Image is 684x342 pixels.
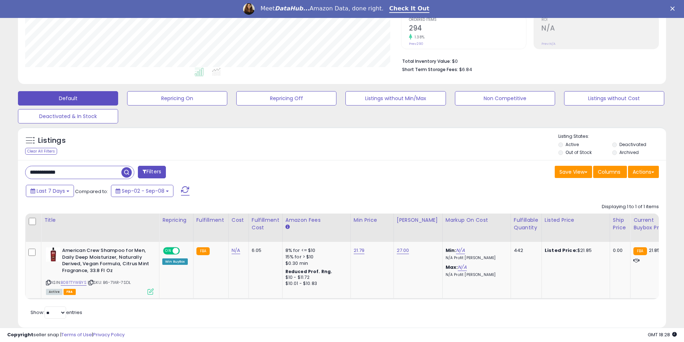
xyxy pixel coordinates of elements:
button: Sep-02 - Sep-08 [111,185,173,197]
span: Show: entries [31,309,82,316]
b: Reduced Prof. Rng. [285,268,332,275]
span: Ordered Items [409,18,526,22]
span: Compared to: [75,188,108,195]
button: Listings without Min/Max [345,91,446,106]
button: Non Competitive [455,91,555,106]
img: Profile image for Georgie [243,3,255,15]
div: Markup on Cost [446,216,508,224]
div: 6.05 [252,247,277,254]
strong: Copyright [7,331,33,338]
a: Check It Out [389,5,429,13]
div: Ship Price [613,216,627,231]
div: Fulfillable Quantity [514,216,539,231]
div: Min Price [354,216,391,224]
a: Privacy Policy [93,331,125,338]
button: Repricing On [127,91,227,106]
p: N/A Profit [PERSON_NAME] [446,272,505,277]
div: Win BuyBox [162,258,188,265]
a: B08TTYWBYS [61,280,87,286]
span: $6.84 [459,66,472,73]
span: All listings currently available for purchase on Amazon [46,289,62,295]
div: 442 [514,247,536,254]
b: Max: [446,264,458,271]
p: Listing States: [558,133,666,140]
small: Amazon Fees. [285,224,290,230]
span: Last 7 Days [37,187,65,195]
h2: 294 [409,24,526,34]
button: Last 7 Days [26,185,74,197]
a: 27.00 [397,247,409,254]
span: | SKU: B6-71AR-7SDL [88,280,131,285]
b: Listed Price: [545,247,577,254]
div: $10 - $11.72 [285,275,345,281]
span: 2025-09-16 18:28 GMT [648,331,677,338]
h5: Listings [38,136,66,146]
div: Amazon Fees [285,216,348,224]
button: Actions [628,166,659,178]
small: 1.38% [412,34,425,40]
a: N/A [458,264,466,271]
div: Clear All Filters [25,148,57,155]
label: Archived [619,149,639,155]
div: [PERSON_NAME] [397,216,439,224]
i: DataHub... [275,5,310,12]
div: Fulfillment Cost [252,216,279,231]
div: Meet Amazon Data, done right. [260,5,383,12]
button: Default [18,91,118,106]
a: 21.79 [354,247,365,254]
div: Fulfillment [196,216,225,224]
h2: N/A [541,24,659,34]
img: 41ccTX+ePjL._SL40_.jpg [46,247,60,262]
label: Active [566,141,579,147]
b: Total Inventory Value: [402,58,451,64]
small: Prev: N/A [541,42,555,46]
div: 8% for <= $10 [285,247,345,254]
span: OFF [179,248,190,254]
div: 0.00 [613,247,625,254]
span: Columns [598,168,620,175]
label: Out of Stock [566,149,592,155]
b: Short Term Storage Fees: [402,66,458,72]
small: Prev: 290 [409,42,423,46]
div: Repricing [162,216,190,224]
span: ON [164,248,173,254]
div: Listed Price [545,216,607,224]
button: Filters [138,166,166,178]
span: Sep-02 - Sep-08 [122,187,164,195]
div: $21.85 [545,247,604,254]
div: Title [44,216,156,224]
div: Cost [232,216,246,224]
th: The percentage added to the cost of goods (COGS) that forms the calculator for Min & Max prices. [442,214,511,242]
small: FBA [633,247,647,255]
div: 15% for > $10 [285,254,345,260]
b: Min: [446,247,456,254]
a: N/A [456,247,465,254]
button: Repricing Off [236,91,336,106]
div: Close [670,6,678,11]
button: Listings without Cost [564,91,664,106]
button: Deactivated & In Stock [18,109,118,123]
button: Columns [593,166,627,178]
p: N/A Profit [PERSON_NAME] [446,256,505,261]
label: Deactivated [619,141,646,147]
a: N/A [232,247,240,254]
div: Displaying 1 to 1 of 1 items [602,203,659,210]
b: American Crew Shampoo for Men, Daily Deep Moisturizer, Naturally Derived, Vegan Formula, Citrus M... [62,247,149,276]
span: 21.85 [649,247,660,254]
div: seller snap | | [7,332,125,338]
button: Save View [555,166,592,178]
small: FBA [196,247,210,255]
div: $10.01 - $10.83 [285,281,345,287]
span: ROI [541,18,659,22]
span: FBA [64,289,76,295]
div: $0.30 min [285,260,345,267]
div: ASIN: [46,247,154,294]
li: $0 [402,56,653,65]
div: Current Buybox Price [633,216,670,231]
a: Terms of Use [61,331,92,338]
